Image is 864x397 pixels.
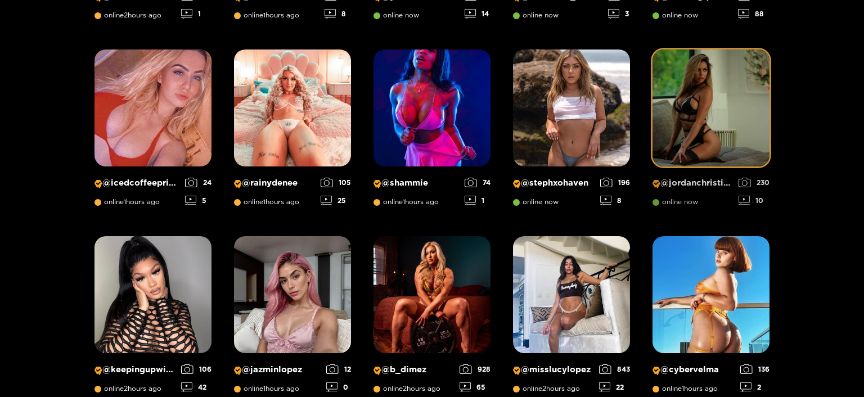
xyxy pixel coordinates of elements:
div: 928 [460,364,490,374]
span: online 1 hours ago [94,198,160,206]
p: @ b_dimez [373,364,454,375]
span: online now [652,11,698,19]
div: 10 [739,196,769,205]
a: Creator Profile Image: jordanchristine_15@jordanchristine_15online now23010 [652,49,769,214]
div: 2 [740,382,769,392]
span: online now [513,198,559,206]
a: Creator Profile Image: icedcoffeeprincess@icedcoffeeprincessonline1hours ago245 [94,49,211,214]
span: online 2 hours ago [373,385,440,393]
p: @ jordanchristine_15 [652,178,733,188]
div: 230 [739,178,769,187]
p: @ shammie [373,178,459,188]
span: online 1 hours ago [234,198,299,206]
span: online 1 hours ago [652,385,718,393]
p: @ icedcoffeeprincess [94,178,179,188]
a: Creator Profile Image: stephxohaven@stephxohavenonline now1968 [513,49,630,214]
img: Creator Profile Image: misslucylopez [513,236,630,353]
span: online 1 hours ago [234,11,299,19]
img: Creator Profile Image: keepingupwithmo [94,236,211,353]
p: @ stephxohaven [513,178,595,188]
div: 8 [325,9,351,19]
img: Creator Profile Image: stephxohaven [513,49,630,166]
div: 105 [321,178,351,187]
img: Creator Profile Image: icedcoffeeprincess [94,49,211,166]
div: 106 [181,364,211,374]
span: online now [373,11,419,19]
img: Creator Profile Image: rainydenee [234,49,351,166]
div: 1 [181,9,211,19]
p: @ cybervelma [652,364,735,375]
span: online 2 hours ago [513,385,580,393]
div: 42 [181,382,211,392]
div: 5 [185,196,211,205]
span: online now [652,198,698,206]
span: online 1 hours ago [373,198,439,206]
span: online now [513,11,559,19]
div: 0 [326,382,351,392]
span: online 2 hours ago [94,11,161,19]
span: online 1 hours ago [234,385,299,393]
div: 74 [465,178,490,187]
div: 196 [600,178,630,187]
div: 88 [738,9,769,19]
p: @ jazminlopez [234,364,321,375]
div: 1 [465,196,490,205]
div: 25 [321,196,351,205]
div: 24 [185,178,211,187]
p: @ misslucylopez [513,364,593,375]
img: Creator Profile Image: b_dimez [373,236,490,353]
p: @ keepingupwithmo [94,364,175,375]
img: Creator Profile Image: jazminlopez [234,236,351,353]
div: 8 [600,196,630,205]
div: 65 [460,382,490,392]
div: 14 [465,9,490,19]
a: Creator Profile Image: rainydenee@rainydeneeonline1hours ago10525 [234,49,351,214]
p: @ rainydenee [234,178,315,188]
div: 12 [326,364,351,374]
div: 136 [740,364,769,374]
a: Creator Profile Image: shammie@shammieonline1hours ago741 [373,49,490,214]
div: 843 [599,364,630,374]
div: 3 [608,9,630,19]
img: Creator Profile Image: jordanchristine_15 [652,49,769,166]
span: online 2 hours ago [94,385,161,393]
div: 22 [599,382,630,392]
img: Creator Profile Image: shammie [373,49,490,166]
img: Creator Profile Image: cybervelma [652,236,769,353]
